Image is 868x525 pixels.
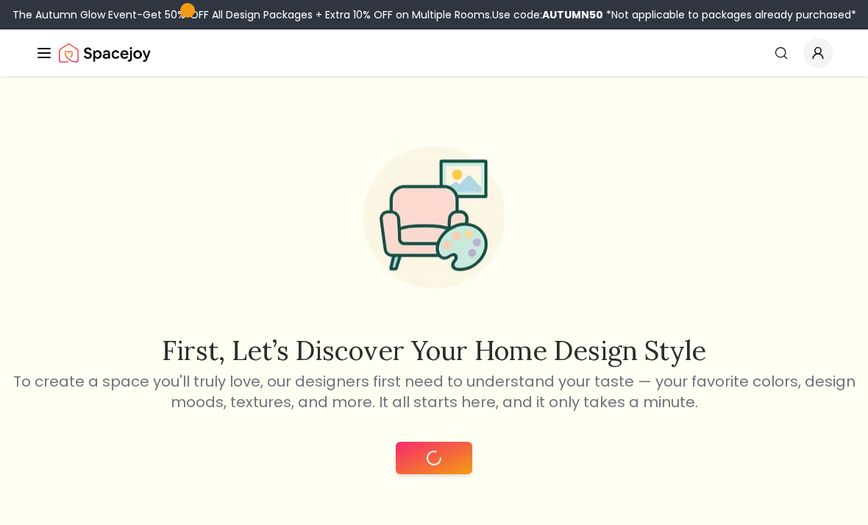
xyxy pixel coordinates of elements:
span: *Not applicable to packages already purchased* [603,7,856,22]
h2: First, let’s discover your home design style [12,336,856,365]
img: Spacejoy Logo [59,38,151,68]
nav: Global [35,29,833,77]
b: AUTUMN50 [542,7,603,22]
a: Spacejoy [59,38,151,68]
img: Start Style Quiz Illustration [340,123,528,311]
span: Use code: [492,7,603,22]
div: The Autumn Glow Event-Get 50% OFF All Design Packages + Extra 10% OFF on Multiple Rooms. [13,7,856,22]
p: To create a space you'll truly love, our designers first need to understand your taste — your fav... [12,371,856,412]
